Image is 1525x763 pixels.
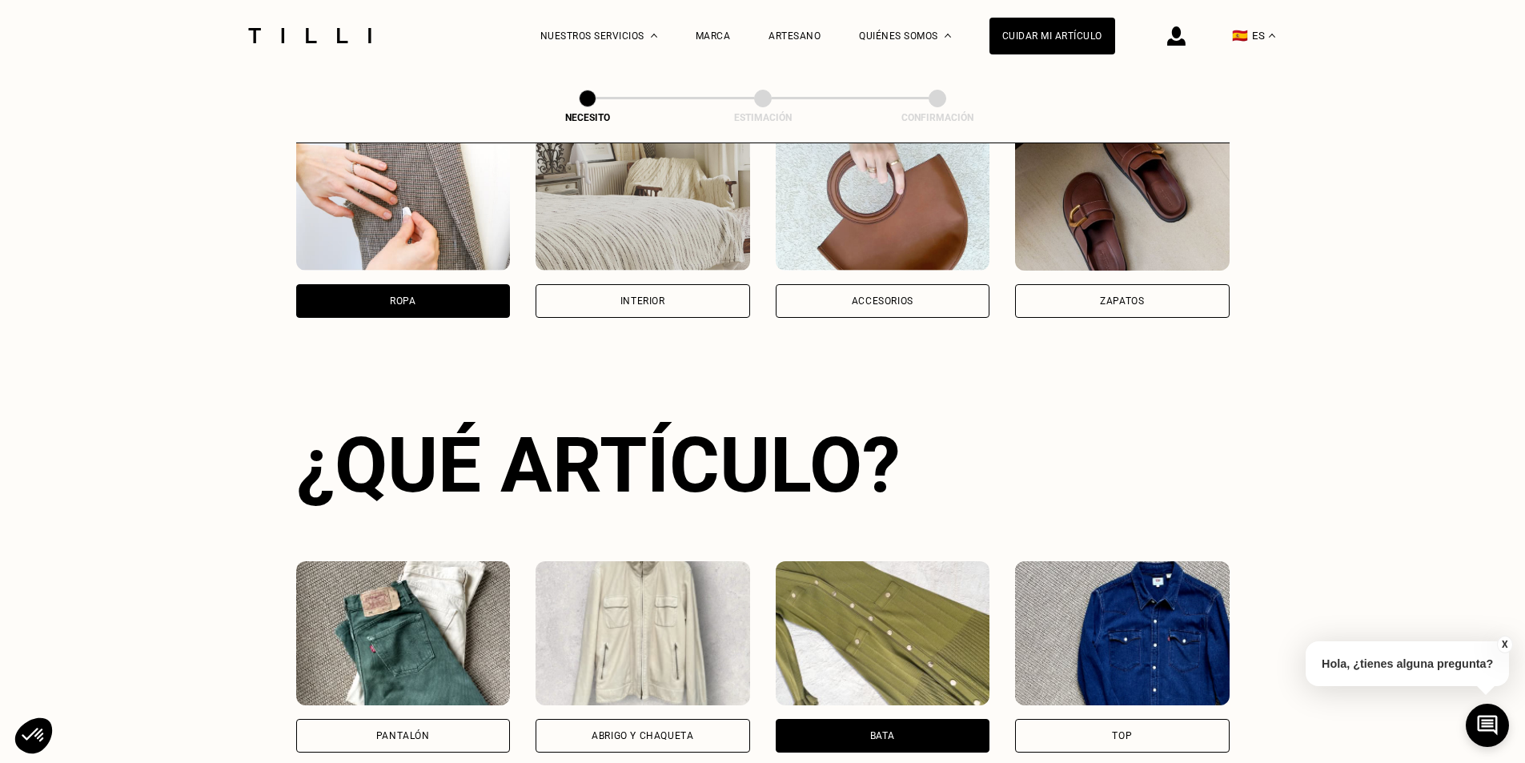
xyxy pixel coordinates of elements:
a: Artesano [769,30,821,42]
img: Menú desplegable sobre [945,34,951,38]
img: Menú desplegable [651,34,657,38]
div: Accesorios [852,296,913,306]
a: Cuidar mi artículo [989,18,1115,54]
img: Tilli retouche votre Abrigo y chaqueta [536,561,750,705]
div: Abrigo y chaqueta [592,731,693,741]
span: 🇪🇸 [1232,28,1248,43]
div: Ropa [390,296,415,306]
div: Confirmación [857,112,1017,123]
div: Top [1112,731,1132,741]
div: Zapatos [1100,296,1144,306]
div: ¿Qué artículo? [296,420,1230,510]
a: Marca [696,30,731,42]
div: Interior [620,296,665,306]
p: Hola, ¿tienes alguna pregunta? [1306,641,1509,686]
img: menu déroulant [1269,34,1275,38]
img: Icono de inicio de sesión [1167,26,1186,46]
img: Tilli retouche votre Pantalón [296,561,511,705]
img: Interior [536,126,750,271]
img: Servicio de sastrería Tilli logo [243,28,377,43]
img: Tilli retouche votre Bata [776,561,990,705]
div: Pantalón [376,731,430,741]
img: Tilli retouche votre Top [1015,561,1230,705]
div: Estimación [683,112,843,123]
img: Zapatos [1015,126,1230,271]
div: Bata [870,731,895,741]
img: Accesorios [776,126,990,271]
button: X [1497,636,1513,653]
img: Ropa [296,126,511,271]
div: Necesito [508,112,668,123]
